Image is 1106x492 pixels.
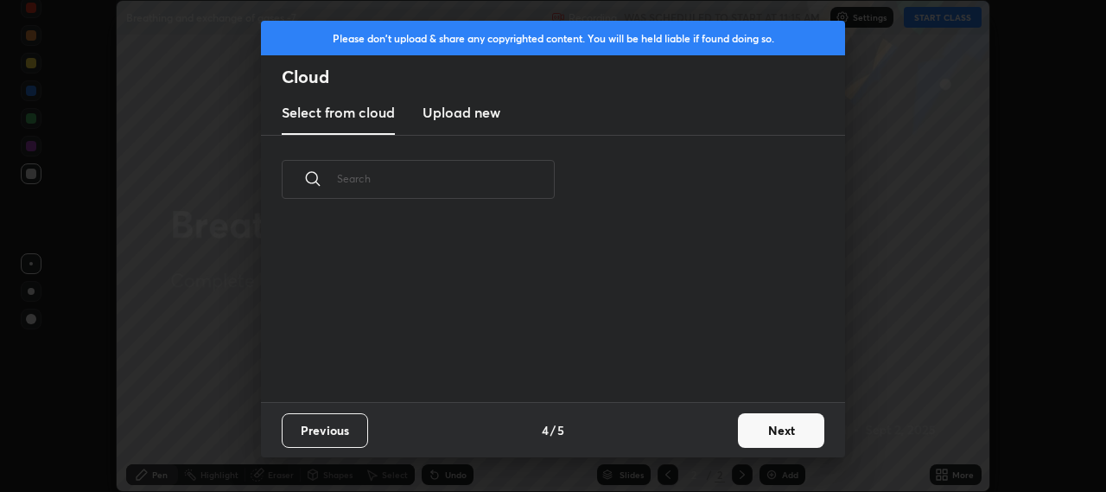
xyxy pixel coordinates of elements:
h3: Select from cloud [282,102,395,123]
h4: / [550,421,556,439]
div: grid [261,219,824,402]
button: Previous [282,413,368,448]
h4: 5 [557,421,564,439]
h2: Cloud [282,66,845,88]
h4: 4 [542,421,549,439]
input: Search [337,142,555,215]
h3: Upload new [423,102,500,123]
button: Next [738,413,824,448]
div: Please don't upload & share any copyrighted content. You will be held liable if found doing so. [261,21,845,55]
